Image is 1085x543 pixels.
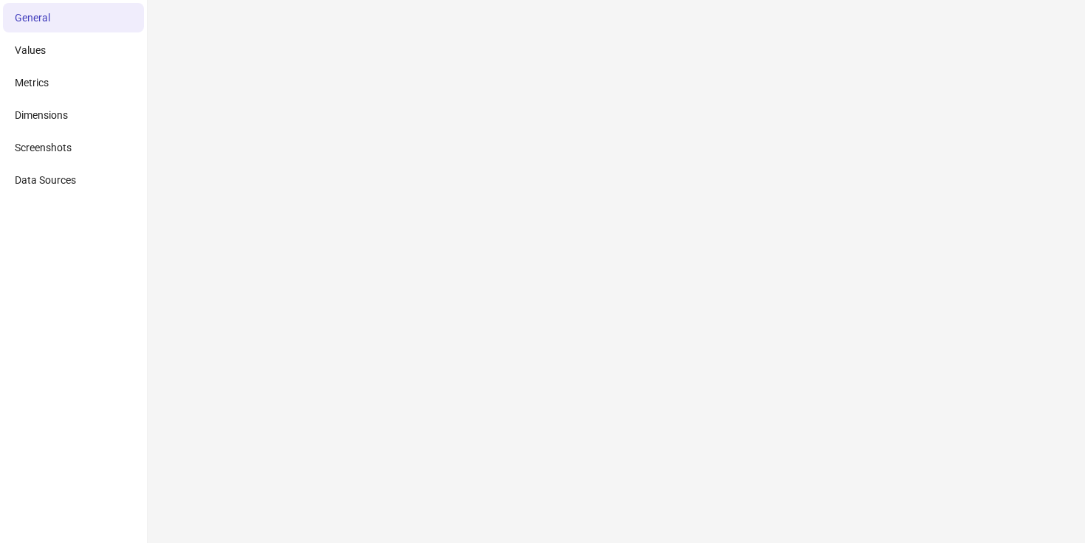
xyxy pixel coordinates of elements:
[15,142,72,153] span: Screenshots
[15,77,49,89] span: Metrics
[15,174,76,186] span: Data Sources
[15,44,46,56] span: Values
[15,109,68,121] span: Dimensions
[15,12,50,24] span: General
